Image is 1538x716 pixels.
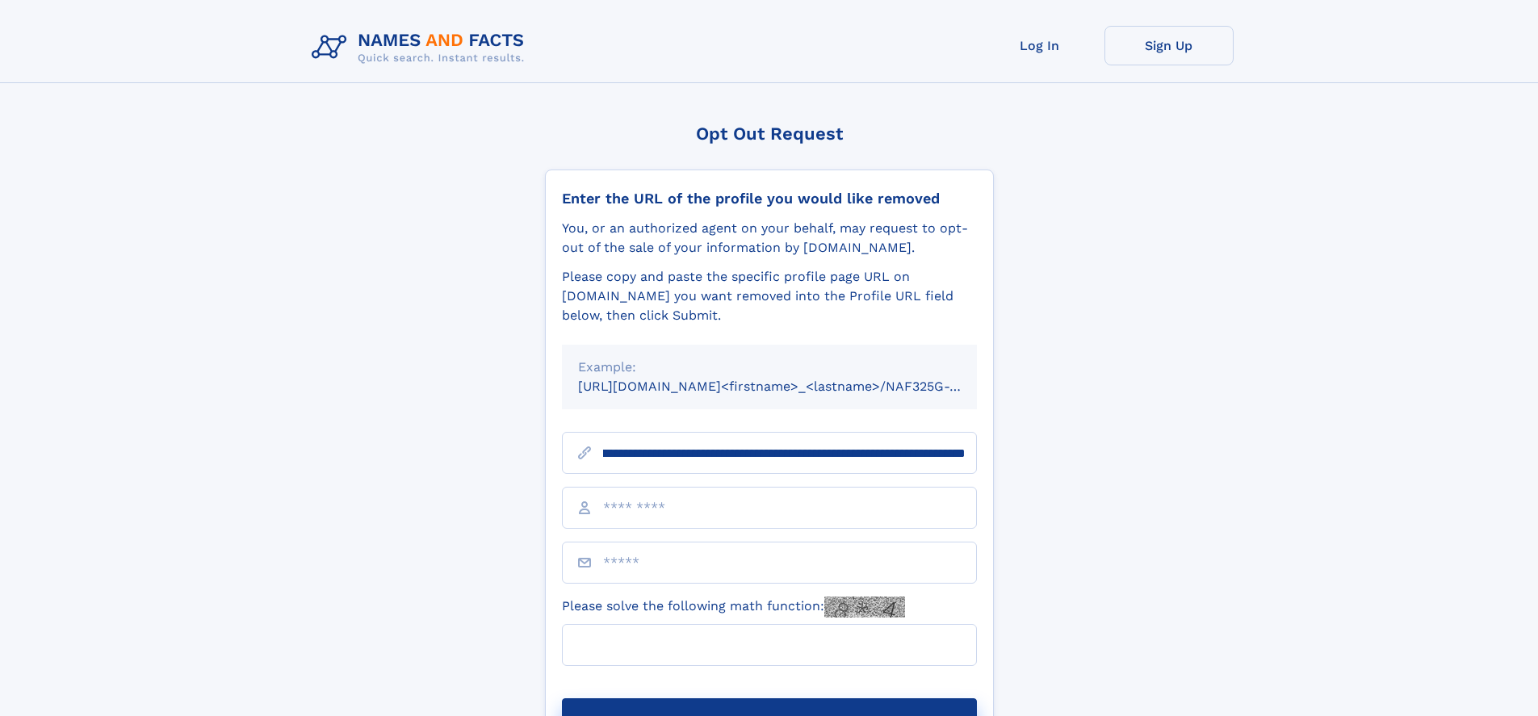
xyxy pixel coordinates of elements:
[562,597,905,618] label: Please solve the following math function:
[562,219,977,258] div: You, or an authorized agent on your behalf, may request to opt-out of the sale of your informatio...
[545,124,994,144] div: Opt Out Request
[305,26,538,69] img: Logo Names and Facts
[975,26,1104,65] a: Log In
[562,267,977,325] div: Please copy and paste the specific profile page URL on [DOMAIN_NAME] you want removed into the Pr...
[578,358,961,377] div: Example:
[1104,26,1234,65] a: Sign Up
[578,379,1008,394] small: [URL][DOMAIN_NAME]<firstname>_<lastname>/NAF325G-xxxxxxxx
[562,190,977,207] div: Enter the URL of the profile you would like removed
